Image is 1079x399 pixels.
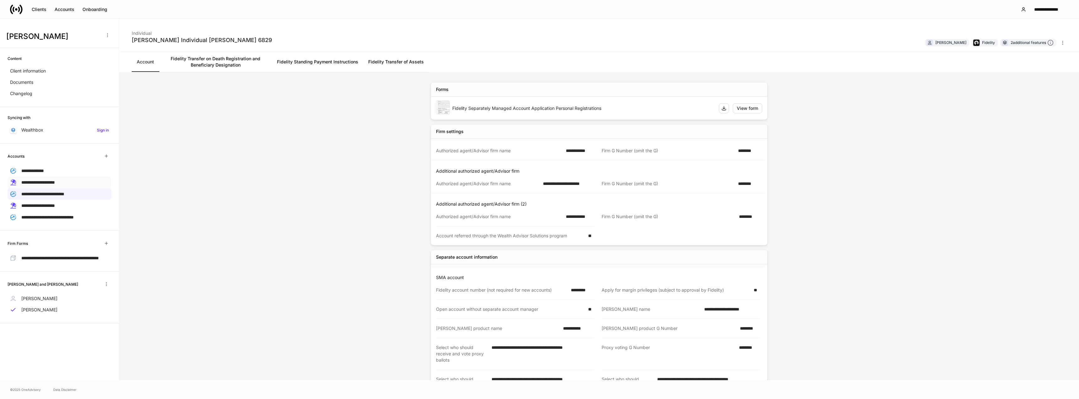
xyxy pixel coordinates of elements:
[436,148,562,154] div: Authorized agent/Advisor firm name
[272,52,363,72] a: Fidelity Standing Payment Instructions
[733,103,762,113] button: View form
[602,344,735,363] div: Proxy voting G Number
[602,181,734,187] div: Firm G Number (omit the G)
[21,307,57,313] p: [PERSON_NAME]
[602,325,736,332] div: [PERSON_NAME] product G Number
[10,90,32,97] p: Changelog
[436,86,449,93] div: Forms
[602,287,750,293] div: Apply for margin privileges (subject to approval by Fidelity)
[935,40,966,46] div: [PERSON_NAME]
[436,213,562,220] div: Authorized agent/Advisor firm name
[737,105,758,111] div: View form
[53,387,77,392] a: Data Disclaimer
[436,254,497,260] div: Separate account information
[602,306,700,312] div: [PERSON_NAME] name
[8,56,22,62] h6: Content
[982,40,995,46] div: Fidelity
[8,293,111,304] a: [PERSON_NAME]
[97,127,109,133] h6: Sign in
[8,153,24,159] h6: Accounts
[1011,40,1054,46] div: 2 additional features
[436,274,765,281] p: SMA account
[82,6,107,13] div: Onboarding
[78,4,111,14] button: Onboarding
[21,127,43,133] p: Wealthbox
[436,233,584,239] div: Account referred through the Wealth Advisor Solutions program
[8,88,111,99] a: Changelog
[6,31,100,41] h3: [PERSON_NAME]
[436,181,539,187] div: Authorized agent/Advisor firm name
[32,6,46,13] div: Clients
[436,325,559,332] div: [PERSON_NAME] product name
[436,168,765,174] p: Additional authorized agent/Advisor firm
[436,287,567,293] div: Fidelity account number (not required for new accounts)
[602,376,653,395] div: Select who should receive annual reports and statements
[363,52,429,72] a: Fidelity Transfer of Assets
[50,4,78,14] button: Accounts
[8,304,111,315] a: [PERSON_NAME]
[159,52,272,72] a: Fidelity Transfer on Death Registration and Beneficiary Designation
[10,387,41,392] span: © 2025 OneAdvisory
[436,201,765,207] p: Additional authorized agent/Advisor firm (2)
[21,295,57,302] p: [PERSON_NAME]
[602,148,734,154] div: Firm G Number (omit the G)
[8,77,111,88] a: Documents
[452,105,714,111] div: Fidelity Separately Managed Account Application Personal Registrations
[10,68,46,74] p: Client information
[8,115,30,121] h6: Syncing with
[132,52,159,72] a: Account
[436,376,488,395] div: Select who should receive corporate actions
[436,128,464,135] div: Firm settings
[8,281,78,287] h6: [PERSON_NAME] and [PERSON_NAME]
[436,306,584,312] div: Open account without separate account manager
[8,240,28,246] h6: Firm Forms
[132,36,272,44] div: [PERSON_NAME] Individual [PERSON_NAME] 6829
[436,344,488,363] div: Select who should receive and vote proxy ballots
[10,79,33,85] p: Documents
[8,65,111,77] a: Client information
[602,213,735,220] div: Firm G Number (omit the G)
[132,26,272,36] div: Individual
[28,4,50,14] button: Clients
[8,124,111,136] a: WealthboxSign in
[55,6,74,13] div: Accounts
